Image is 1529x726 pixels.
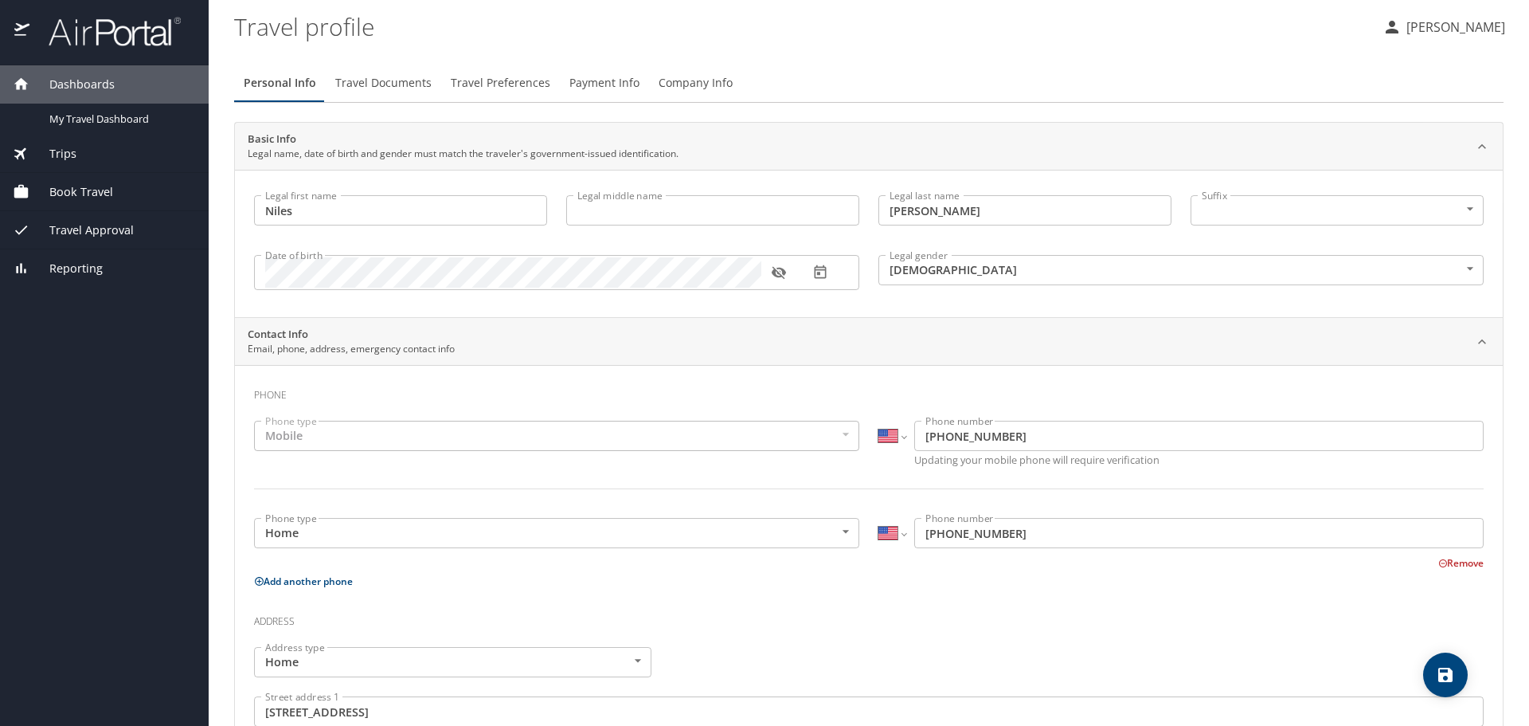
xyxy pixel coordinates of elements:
div: Basic InfoLegal name, date of birth and gender must match the traveler's government-issued identi... [235,123,1503,171]
div: ​ [1191,195,1484,226]
span: Company Info [659,73,733,93]
div: Basic InfoLegal name, date of birth and gender must match the traveler's government-issued identi... [235,170,1503,317]
span: Travel Preferences [451,73,550,93]
img: icon-airportal.png [14,16,31,47]
div: Mobile [254,421,859,451]
h2: Contact Info [248,327,455,343]
button: Add another phone [254,575,353,588]
span: Dashboards [29,76,115,93]
span: Travel Documents [335,73,432,93]
img: airportal-logo.png [31,16,181,47]
span: Travel Approval [29,222,134,239]
div: [DEMOGRAPHIC_DATA] [878,255,1484,285]
span: Book Travel [29,183,113,201]
p: Updating your mobile phone will require verification [914,455,1484,465]
div: Profile [234,64,1504,102]
button: [PERSON_NAME] [1376,13,1511,41]
h2: Basic Info [248,131,678,147]
span: Payment Info [569,73,639,93]
span: Reporting [29,260,103,277]
h1: Travel profile [234,2,1370,51]
h3: Phone [254,378,1484,405]
span: Personal Info [244,73,316,93]
div: Home [254,647,651,677]
h3: Address [254,604,1484,631]
button: save [1423,653,1468,697]
div: Home [254,518,859,548]
div: Contact InfoEmail, phone, address, emergency contact info [235,318,1503,366]
span: My Travel Dashboard [49,112,190,127]
p: Legal name, date of birth and gender must match the traveler's government-issued identification. [248,147,678,161]
p: [PERSON_NAME] [1402,18,1505,37]
button: Remove [1438,556,1484,570]
span: Trips [29,145,76,163]
p: Email, phone, address, emergency contact info [248,342,455,356]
